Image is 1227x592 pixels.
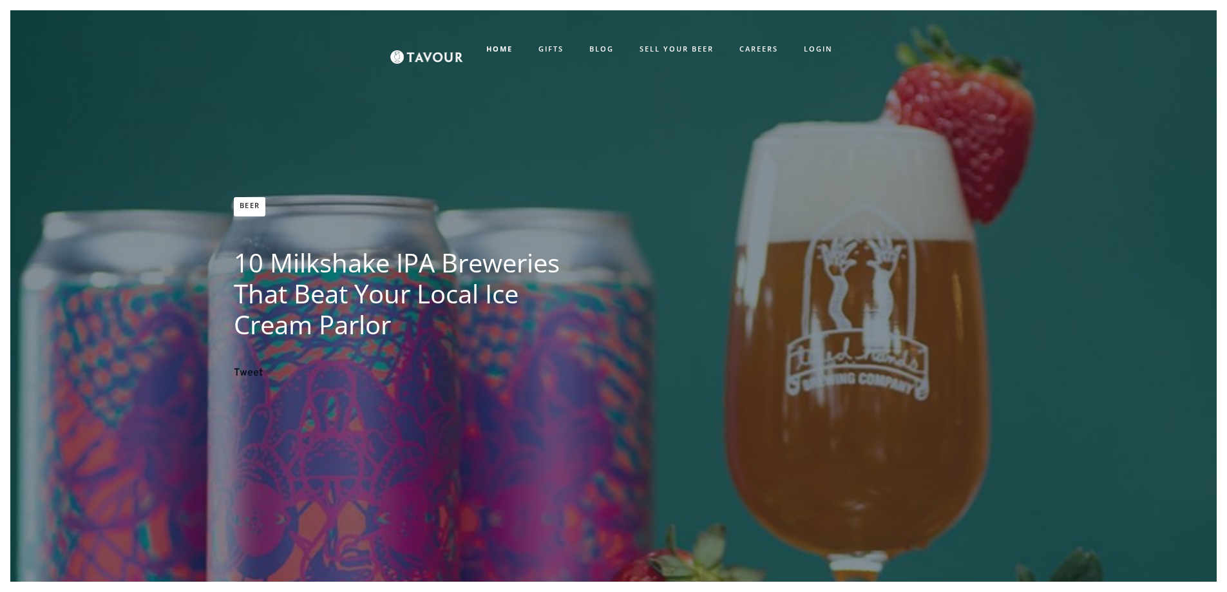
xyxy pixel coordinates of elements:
a: Beer [234,197,265,216]
h1: 10 Milkshake IPA Breweries that Beat Your Local Ice Cream Parlor [234,247,601,340]
a: LOGIN [791,39,846,60]
strong: HOME [486,44,513,53]
a: GIFTS [526,39,576,60]
a: SELL YOUR BEER [627,39,727,60]
a: CAREERS [727,39,791,60]
a: Tweet [234,367,263,379]
a: HOME [473,39,526,60]
a: BLOG [576,39,627,60]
